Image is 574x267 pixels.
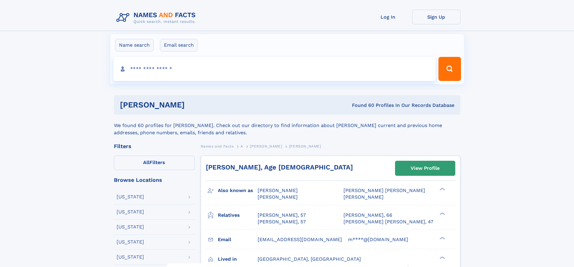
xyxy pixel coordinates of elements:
span: [GEOGRAPHIC_DATA], [GEOGRAPHIC_DATA] [258,256,361,262]
a: [PERSON_NAME], 57 [258,212,306,219]
h3: Also known as [218,185,258,196]
span: All [143,160,149,165]
a: [PERSON_NAME] [250,142,282,150]
a: [PERSON_NAME] [PERSON_NAME], 47 [343,219,433,225]
span: A [240,144,243,148]
span: [PERSON_NAME] [289,144,321,148]
a: Sign Up [412,10,460,24]
div: [US_STATE] [117,240,144,244]
div: [US_STATE] [117,194,144,199]
a: [PERSON_NAME], Age [DEMOGRAPHIC_DATA] [206,163,353,171]
span: [PERSON_NAME] [PERSON_NAME] [343,188,425,193]
div: ❯ [438,256,445,259]
div: [US_STATE] [117,255,144,259]
a: Log In [364,10,412,24]
h3: Relatives [218,210,258,220]
a: Names and Facts [201,142,234,150]
input: search input [113,57,436,81]
a: [PERSON_NAME], 57 [258,219,306,225]
a: A [240,142,243,150]
span: [PERSON_NAME] [343,194,384,200]
div: ❯ [438,236,445,240]
span: [PERSON_NAME] [258,194,298,200]
div: Browse Locations [114,177,195,183]
img: Logo Names and Facts [114,10,201,26]
button: Search Button [438,57,461,81]
label: Name search [115,39,154,51]
h3: Lived in [218,254,258,264]
div: We found 60 profiles for [PERSON_NAME]. Check out our directory to find information about [PERSON... [114,115,460,136]
div: ❯ [438,187,445,191]
div: View Profile [411,161,440,175]
div: Filters [114,144,195,149]
span: [PERSON_NAME] [258,188,298,193]
a: View Profile [395,161,455,175]
span: [PERSON_NAME] [250,144,282,148]
label: Email search [160,39,198,51]
h1: [PERSON_NAME] [120,101,268,109]
div: [US_STATE] [117,210,144,214]
div: ❯ [438,212,445,216]
a: [PERSON_NAME], 66 [343,212,392,219]
label: Filters [114,156,195,170]
span: [EMAIL_ADDRESS][DOMAIN_NAME] [258,237,342,242]
div: [US_STATE] [117,225,144,229]
div: Found 60 Profiles In Our Records Database [268,102,454,109]
h3: Email [218,234,258,245]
